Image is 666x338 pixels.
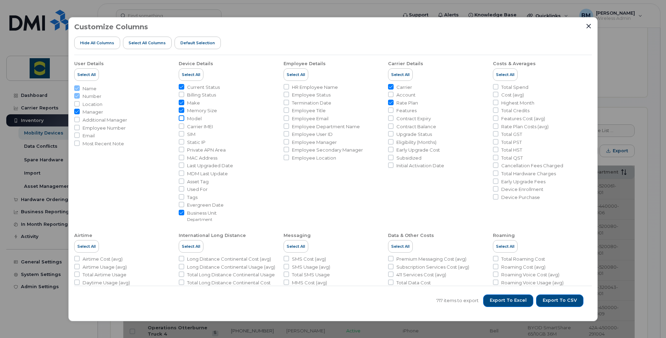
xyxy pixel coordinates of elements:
small: Department [187,217,212,222]
span: Manager [83,109,103,115]
div: Airtime [74,232,92,239]
span: Carrier IMEI [187,123,213,130]
span: Termination Date [292,100,331,106]
span: Memory Size [187,107,217,114]
button: Hide All Columns [74,37,120,49]
span: Select All [77,244,96,249]
span: Daytime Usage (avg) [83,279,130,286]
span: Make [187,100,200,106]
span: Most Recent Note [83,140,124,147]
span: Initial Activation Date [396,162,444,169]
span: Features [396,107,417,114]
button: Select all Columns [123,37,172,49]
span: Device Purchase [501,194,540,201]
button: Select All [284,68,308,81]
button: Select All [284,240,308,253]
span: MDM Last Update [187,170,228,177]
span: Used For [187,186,208,193]
span: Contract Expiry [396,115,431,122]
span: Asset Tag [187,178,209,185]
span: Early Upgrade Cost [396,147,440,153]
span: Device Enrollment [501,186,543,193]
button: Select All [388,68,413,81]
span: Select All [182,244,200,249]
span: Employee Email [292,115,328,122]
span: Employee Status [292,92,331,98]
span: Roaming Voice Cost (avg) [501,271,559,278]
span: Account [396,92,416,98]
span: Total Hardware Charges [501,170,556,177]
div: International Long Distance [179,232,246,239]
span: Total QST [501,155,523,161]
span: Employee Secondary Manager [292,147,363,153]
span: Long Distance Continental Cost (avg) [187,256,271,262]
span: Select All [287,244,305,249]
span: Select All [391,72,410,77]
span: Total PST [501,139,522,146]
span: Total Long Distance Continental Usage [187,271,275,278]
div: Messaging [284,232,311,239]
span: Additional Manager [83,117,127,123]
button: Select All [179,240,203,253]
span: Name [83,85,96,92]
div: Carrier Details [388,61,423,67]
span: Premium Messaging Cost (avg) [396,256,466,262]
span: Total Spend [501,84,528,91]
span: Airtime Cost (avg) [83,256,123,262]
span: Total SMS Usage [292,271,330,278]
span: Carrier [396,84,412,91]
div: Data & Other Costs [388,232,434,239]
span: Total Long Distance Continental Cost [187,279,271,286]
span: Select All [496,72,514,77]
span: Select All [391,244,410,249]
span: Location [83,101,102,108]
span: Select All [77,72,96,77]
span: Highest Month [501,100,534,106]
span: Current Status [187,84,220,91]
span: Last Upgraded Date [187,162,233,169]
span: Select All [287,72,305,77]
span: Subscription Services Cost (avg) [396,264,469,270]
div: Roaming [493,232,515,239]
span: Rate Plan Costs (avg) [501,123,549,130]
span: Hide All Columns [80,40,114,46]
span: Select All [496,244,514,249]
span: Subsidized [396,155,421,161]
h3: Customize Columns [74,23,148,31]
span: MAC Address [187,155,217,161]
span: Employee User ID [292,131,333,138]
button: Select All [74,68,99,81]
span: Employee Location [292,155,336,161]
span: HR Employee Name [292,84,338,91]
span: Employee Manager [292,139,337,146]
button: Select All [388,240,413,253]
span: Billing Status [187,92,216,98]
button: Select All [493,68,518,81]
span: Default Selection [180,40,215,46]
span: Total Credits [501,107,529,114]
span: 717 items to export [436,297,479,304]
button: Select All [493,240,518,253]
div: Device Details [179,61,213,67]
span: Business Unit [187,210,217,216]
button: Export to CSV [536,294,583,307]
span: Employee Title [292,107,326,114]
span: Tags [187,194,198,201]
span: 411 Services Cost (avg) [396,271,446,278]
button: Select All [74,240,99,253]
span: Model [187,115,202,122]
span: Cancellation Fees Charged [501,162,563,169]
span: Contract Balance [396,123,436,130]
span: Long Distance Continental Usage (avg) [187,264,275,270]
span: Total Airtime Usage [83,271,126,278]
span: Total Roaming Cost [501,256,545,262]
span: Roaming Voice Usage (avg) [501,279,564,286]
span: SIM [187,131,195,138]
span: MMS Cost (avg) [292,279,327,286]
span: Export to CSV [543,297,577,304]
span: Total Data Cost [396,279,431,286]
span: Features Cost (avg) [501,115,545,122]
button: Select All [179,68,203,81]
span: Email [83,132,95,139]
span: Select all Columns [129,40,166,46]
